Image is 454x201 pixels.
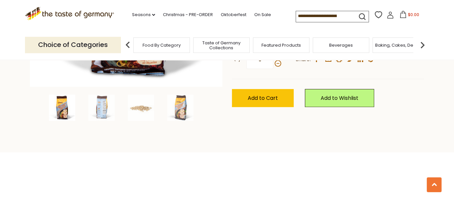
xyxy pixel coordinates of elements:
img: Lamotte Organic Meatless "Bolognese" Mix, High Protein Sunflower Seed Mince, 75g - Case of 12 [88,95,115,121]
a: Oktoberfest [221,11,246,18]
a: Add to Wishlist [305,89,374,107]
span: Add to Cart [248,94,278,102]
a: Seasons [132,11,155,18]
img: next arrow [416,38,429,52]
a: Featured Products [261,43,301,48]
a: Taste of Germany Collections [195,40,248,50]
a: Baking, Cakes, Desserts [375,43,426,48]
a: On Sale [254,11,271,18]
p: Choice of Categories [25,37,121,53]
img: Lamotte Organic Meatless "Bolognese" Mix, High Protein Sunflower Seed Mince, 75g - Case of 12 [167,95,193,121]
input: Qty: [246,51,273,69]
img: Lamotte Organic Meatless "Bolognese" Mix, High Protein Sunflower Seed Mince, 75g - Case of 12 [128,95,154,121]
a: Christmas - PRE-ORDER [163,11,213,18]
img: Lamotte Organic Meatless "Bolognese" Mix, High Protein Sunflower Seed Mince, 75g - Case of 12 [49,95,75,121]
button: Add to Cart [232,89,294,107]
button: $0.00 [395,11,423,21]
a: Beverages [329,43,353,48]
img: previous arrow [121,38,134,52]
a: Food By Category [143,43,181,48]
span: $0.00 [408,12,419,17]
